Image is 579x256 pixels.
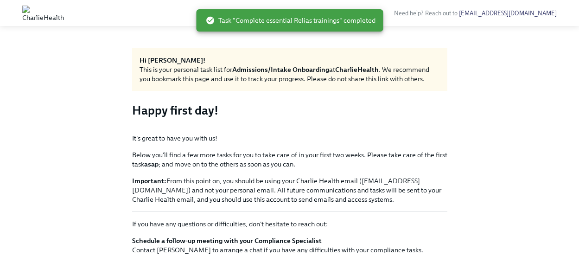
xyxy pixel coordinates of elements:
div: This is your personal task list for at . We recommend you bookmark this page and use it to track ... [140,65,440,83]
strong: Important: [132,177,166,185]
span: Task "Complete essential Relias trainings" completed [205,16,375,25]
strong: asap [144,160,159,168]
p: If you have any questions or difficulties, don't hesitate to reach out: [132,219,447,229]
strong: Admissions/Intake Onboarding [232,65,329,74]
strong: Hi [PERSON_NAME]! [140,56,205,64]
a: [EMAIL_ADDRESS][DOMAIN_NAME] [459,10,557,17]
h3: Happy first day! [132,102,447,119]
p: It's great to have you with us! [132,134,447,143]
strong: Schedule a follow-up meeting with your Compliance Specialist [132,237,322,245]
p: Below you'll find a few more tasks for you to take care of in your first two weeks. Please take c... [132,150,447,169]
p: From this point on, you should be using your Charlie Health email ([EMAIL_ADDRESS][DOMAIN_NAME]) ... [132,176,447,204]
img: CharlieHealth [22,6,64,20]
p: Contact [PERSON_NAME] to arrange a chat if you have any difficulties with your compliance tasks. [132,236,447,255]
span: Need help? Reach out to [394,10,557,17]
strong: CharlieHealth [335,65,379,74]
